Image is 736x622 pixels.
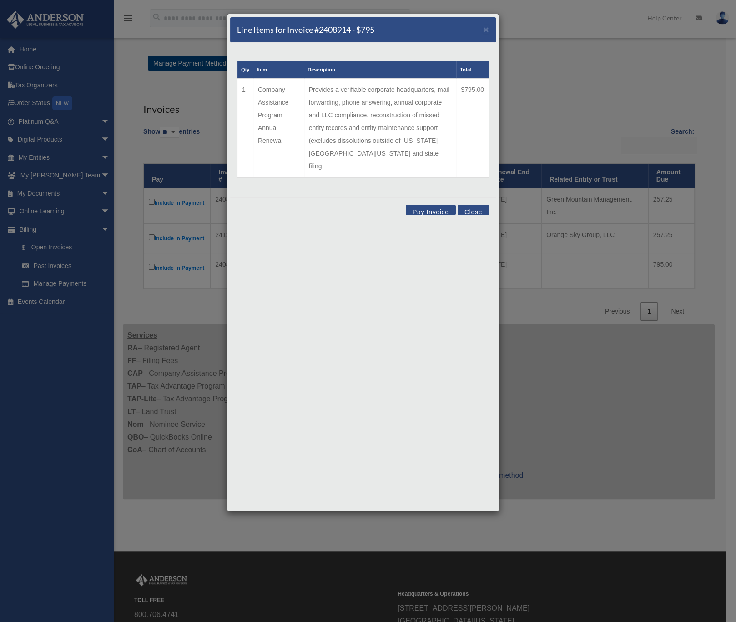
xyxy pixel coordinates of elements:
[456,79,489,178] td: $795.00
[253,61,304,79] th: Item
[406,205,456,215] button: Pay Invoice
[456,61,489,79] th: Total
[237,79,253,178] td: 1
[304,79,456,178] td: Provides a verifiable corporate headquarters, mail forwarding, phone answering, annual corporate ...
[237,61,253,79] th: Qty
[458,205,489,215] button: Close
[237,24,374,35] h5: Line Items for Invoice #2408914 - $795
[304,61,456,79] th: Description
[483,25,489,34] button: Close
[253,79,304,178] td: Company Assistance Program Annual Renewal
[483,24,489,35] span: ×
